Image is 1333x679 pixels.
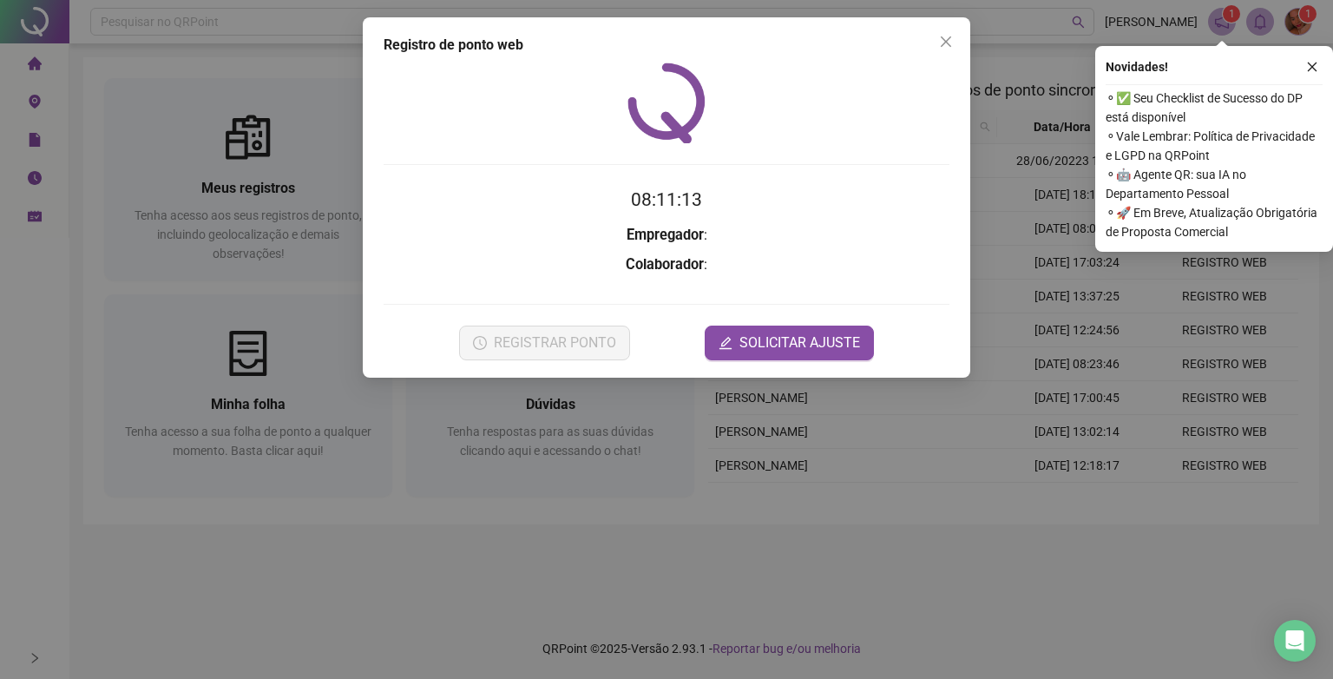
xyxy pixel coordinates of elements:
[1306,61,1318,73] span: close
[1274,620,1316,662] div: Open Intercom Messenger
[705,326,874,360] button: editSOLICITAR AJUSTE
[627,63,706,143] img: QRPoint
[384,35,949,56] div: Registro de ponto web
[1106,57,1168,76] span: Novidades !
[627,227,704,243] strong: Empregador
[1106,165,1323,203] span: ⚬ 🤖 Agente QR: sua IA no Departamento Pessoal
[459,326,630,360] button: REGISTRAR PONTO
[631,189,702,210] time: 08:11:13
[384,224,949,247] h3: :
[626,256,704,273] strong: Colaborador
[739,333,860,353] span: SOLICITAR AJUSTE
[384,254,949,276] h3: :
[939,35,953,49] span: close
[719,336,732,350] span: edit
[1106,203,1323,241] span: ⚬ 🚀 Em Breve, Atualização Obrigatória de Proposta Comercial
[1106,89,1323,127] span: ⚬ ✅ Seu Checklist de Sucesso do DP está disponível
[1106,127,1323,165] span: ⚬ Vale Lembrar: Política de Privacidade e LGPD na QRPoint
[932,28,960,56] button: Close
